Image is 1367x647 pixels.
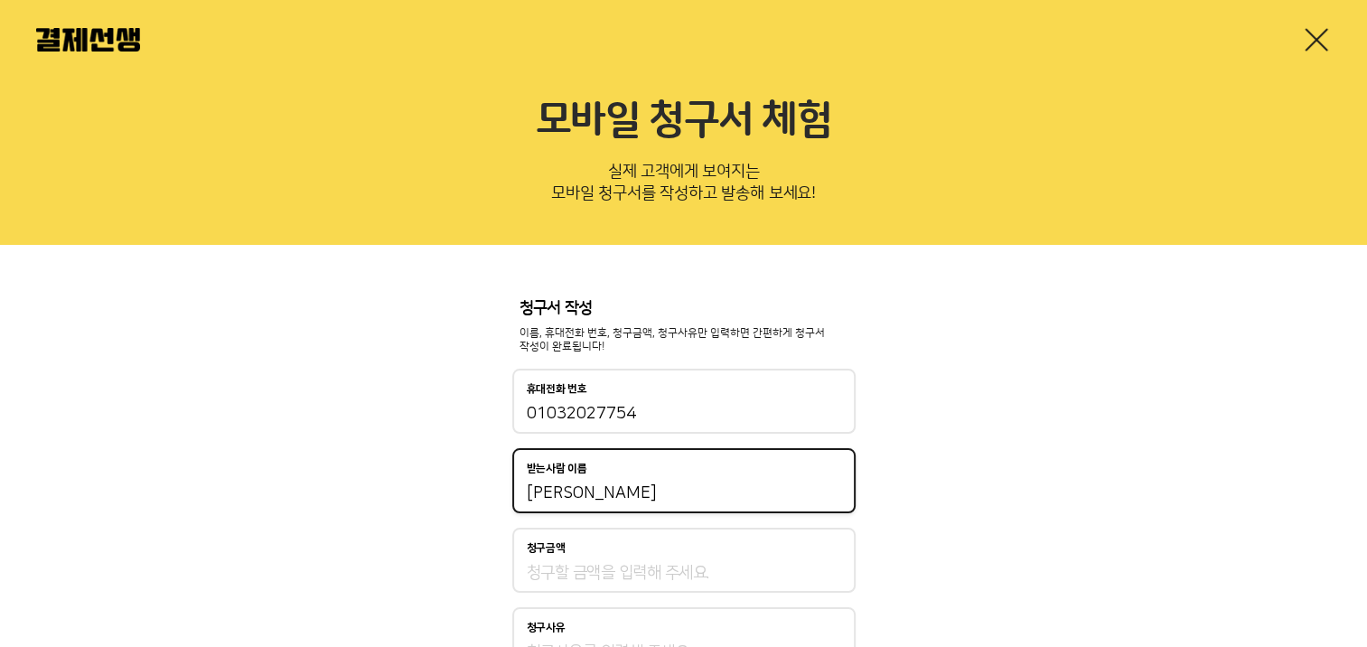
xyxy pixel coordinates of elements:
[520,326,848,355] p: 이름, 휴대전화 번호, 청구금액, 청구사유만 입력하면 간편하게 청구서 작성이 완료됩니다!
[527,562,841,584] input: 청구금액
[527,383,587,396] p: 휴대전화 번호
[520,299,848,319] p: 청구서 작성
[36,97,1331,145] h2: 모바일 청구서 체험
[527,542,566,555] p: 청구금액
[36,156,1331,216] p: 실제 고객에게 보여지는 모바일 청구서를 작성하고 발송해 보세요!
[527,463,587,475] p: 받는사람 이름
[527,483,841,504] input: 받는사람 이름
[527,403,841,425] input: 휴대전화 번호
[527,622,566,634] p: 청구사유
[36,28,140,52] img: 결제선생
